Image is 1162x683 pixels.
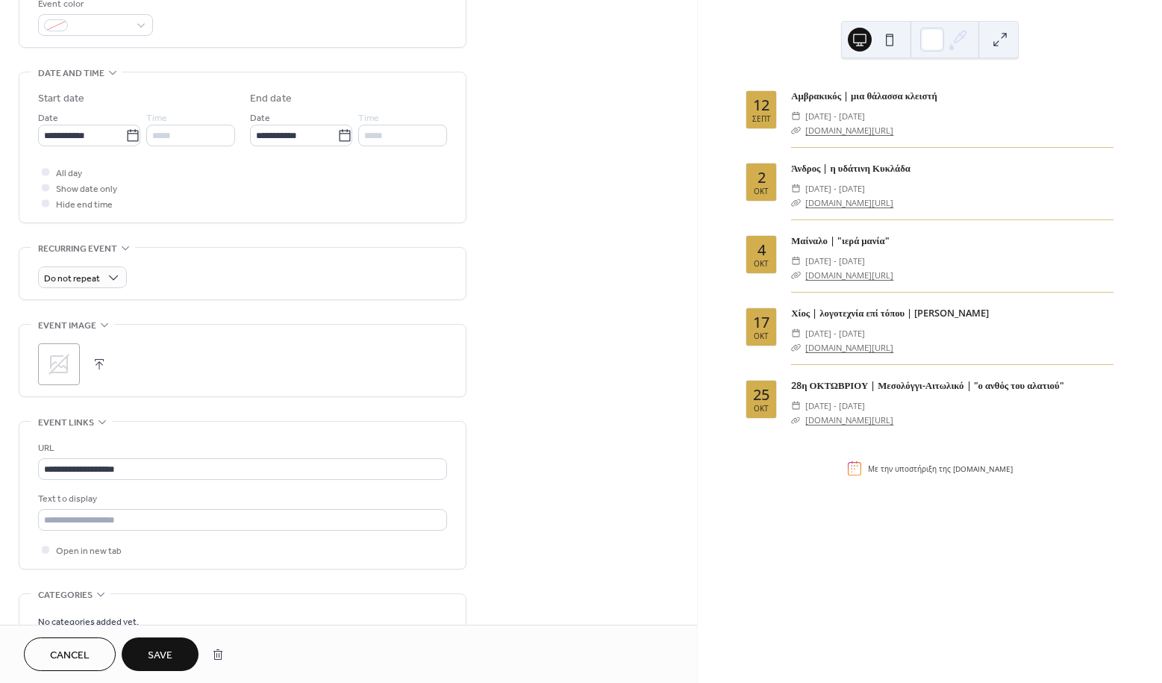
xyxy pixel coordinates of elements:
[44,270,100,287] span: Do not repeat
[56,543,122,559] span: Open in new tab
[805,399,865,413] span: [DATE] - [DATE]
[758,243,766,258] div: 4
[56,181,117,197] span: Show date only
[38,415,94,431] span: Event links
[805,125,893,136] a: [DOMAIN_NAME][URL]
[38,587,93,603] span: Categories
[38,318,96,334] span: Event image
[38,91,84,107] div: Start date
[791,268,801,282] div: ​
[791,378,1063,392] a: 28η ΟΚΤΩΒΡΙΟΥ | Μεσολόγγι-Αιτωλικό | "ο ανθός του αλατιού"
[791,306,989,319] a: Χίος | λογοτεχνία επί τόπου | [PERSON_NAME]
[791,413,801,427] div: ​
[753,98,769,113] div: 12
[805,414,893,425] a: [DOMAIN_NAME][URL]
[791,399,801,413] div: ​
[38,440,444,456] div: URL
[791,123,801,137] div: ​
[805,181,865,196] span: [DATE] - [DATE]
[38,110,58,126] span: Date
[752,115,771,122] div: Σεπτ
[38,343,80,385] div: ;
[758,170,766,185] div: 2
[791,234,889,247] a: Μαίναλο | "ιερά μανία"
[38,241,117,257] span: Recurring event
[754,332,769,340] div: Οκτ
[754,187,769,195] div: Οκτ
[791,254,801,268] div: ​
[805,269,893,281] a: [DOMAIN_NAME][URL]
[50,648,90,664] span: Cancel
[805,326,865,340] span: [DATE] - [DATE]
[791,161,910,175] a: Άνδρος | η υδάτινη Κυκλάδα
[38,491,444,507] div: Text to display
[38,66,104,81] span: Date and time
[805,254,865,268] span: [DATE] - [DATE]
[56,197,113,213] span: Hide end time
[38,614,139,630] span: No categories added yet.
[805,197,893,208] a: [DOMAIN_NAME][URL]
[791,340,801,355] div: ​
[791,89,937,102] a: Αμβρακικός | μια θάλασσα κλειστή
[250,91,292,107] div: End date
[148,648,172,664] span: Save
[791,181,801,196] div: ​
[146,110,167,126] span: Time
[24,637,116,671] button: Cancel
[753,387,769,402] div: 25
[122,637,199,671] button: Save
[753,315,769,330] div: 17
[953,464,1013,474] a: [DOMAIN_NAME]
[868,464,1013,474] div: Με την υποστήριξη της
[805,109,865,123] span: [DATE] - [DATE]
[754,260,769,267] div: Οκτ
[791,196,801,210] div: ​
[805,342,893,353] a: [DOMAIN_NAME][URL]
[754,405,769,412] div: Οκτ
[250,110,270,126] span: Date
[791,109,801,123] div: ​
[56,166,82,181] span: All day
[791,326,801,340] div: ​
[358,110,379,126] span: Time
